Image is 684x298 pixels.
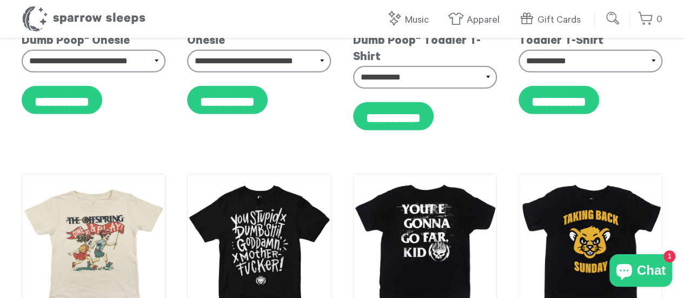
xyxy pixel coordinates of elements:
inbox-online-store-chat: Shopify online store chat [606,254,675,289]
h1: Sparrow Sleeps [22,5,146,32]
a: Gift Cards [519,9,586,32]
div: The Offspring "You Silly Dumb Poop" Toddler T-Shirt [353,12,497,66]
a: 0 [637,8,662,31]
a: Apparel [448,9,505,32]
input: Submit [602,8,624,29]
a: Music [386,9,434,32]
